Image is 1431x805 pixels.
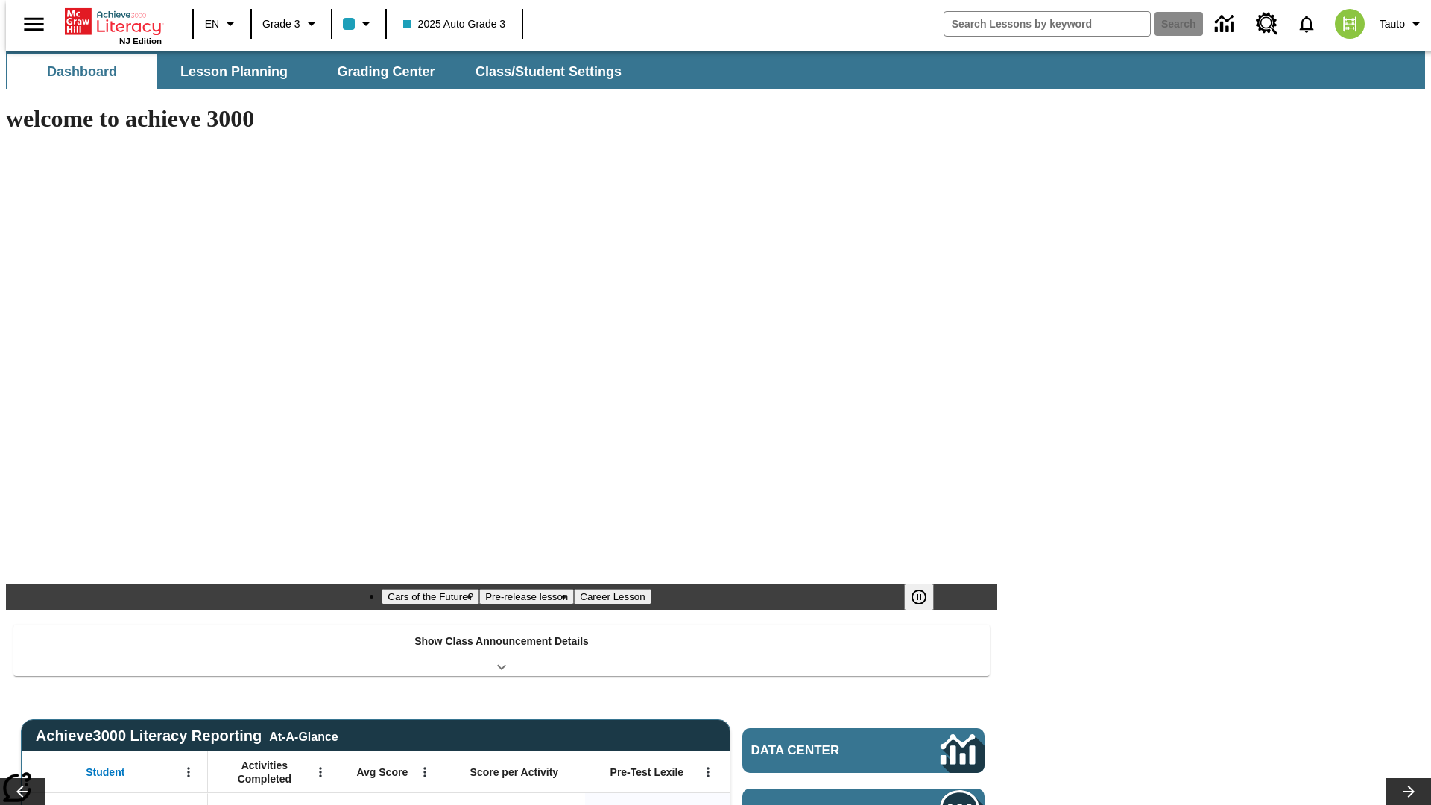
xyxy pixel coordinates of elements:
span: EN [205,16,219,32]
input: search field [944,12,1150,36]
span: 2025 Auto Grade 3 [403,16,506,32]
span: Avg Score [356,765,408,779]
button: Open Menu [414,761,436,783]
button: Grade: Grade 3, Select a grade [256,10,326,37]
button: Profile/Settings [1374,10,1431,37]
div: SubNavbar [6,54,635,89]
button: Open Menu [697,761,719,783]
button: Language: EN, Select a language [198,10,246,37]
span: Achieve3000 Literacy Reporting [36,727,338,745]
span: Data Center [751,743,891,758]
button: Open side menu [12,2,56,46]
span: Grade 3 [262,16,300,32]
button: Open Menu [309,761,332,783]
span: NJ Edition [119,37,162,45]
div: Pause [904,584,949,610]
div: Show Class Announcement Details [13,625,990,676]
button: Open Menu [177,761,200,783]
span: Score per Activity [470,765,559,779]
div: At-A-Glance [269,727,338,744]
button: Dashboard [7,54,157,89]
a: Data Center [742,728,985,773]
button: Slide 2 Pre-release lesson [479,589,574,604]
img: avatar image [1335,9,1365,39]
span: Pre-Test Lexile [610,765,684,779]
div: SubNavbar [6,51,1425,89]
span: Activities Completed [215,759,314,786]
button: Pause [904,584,934,610]
button: Slide 3 Career Lesson [574,589,651,604]
p: Show Class Announcement Details [414,634,589,649]
a: Home [65,7,162,37]
h1: welcome to achieve 3000 [6,105,997,133]
button: Class color is light blue. Change class color [337,10,381,37]
button: Slide 1 Cars of the Future? [382,589,479,604]
div: Home [65,5,162,45]
button: Lesson Planning [159,54,309,89]
a: Resource Center, Will open in new tab [1247,4,1287,44]
a: Notifications [1287,4,1326,43]
a: Data Center [1206,4,1247,45]
button: Class/Student Settings [464,54,634,89]
span: Tauto [1380,16,1405,32]
button: Select a new avatar [1326,4,1374,43]
button: Lesson carousel, Next [1386,778,1431,805]
span: Student [86,765,124,779]
button: Grading Center [312,54,461,89]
